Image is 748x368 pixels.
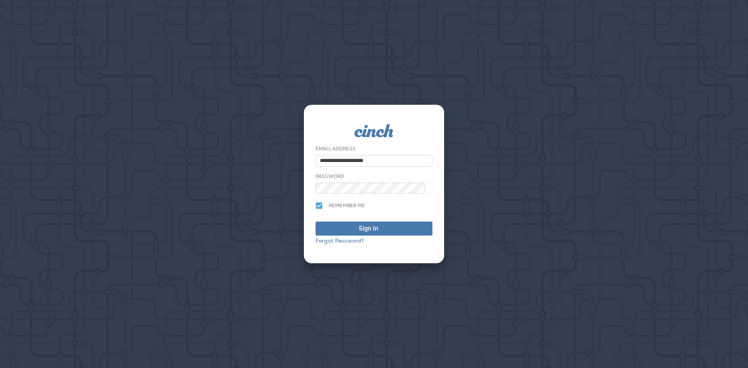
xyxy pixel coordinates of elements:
[316,222,432,236] button: Sign In
[316,173,344,180] label: Password
[316,146,356,152] label: Email Address
[316,237,364,244] a: Forgot Password?
[329,202,365,209] span: Remember me
[359,224,378,233] div: Sign In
